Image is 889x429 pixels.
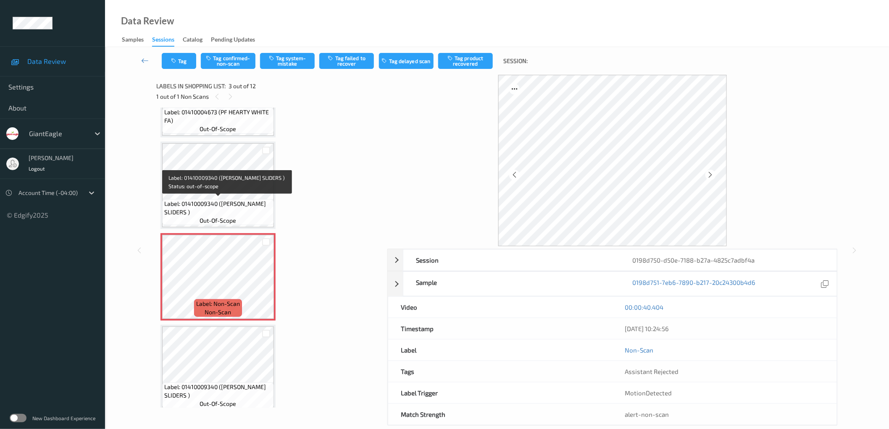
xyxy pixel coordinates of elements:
[388,249,837,271] div: Session0198d750-d50e-7188-b27a-4825c7adbf4a
[200,216,237,225] span: out-of-scope
[156,82,226,90] span: Labels in shopping list:
[403,250,620,271] div: Session
[122,35,144,46] div: Samples
[196,300,240,308] span: Label: Non-Scan
[625,368,679,375] span: Assistant Rejected
[403,272,620,296] div: Sample
[122,34,152,46] a: Samples
[152,35,174,47] div: Sessions
[229,82,256,90] span: 3 out of 12
[625,303,664,311] a: 00:00:40.404
[200,125,237,133] span: out-of-scope
[438,53,493,69] button: Tag product recovered
[625,324,824,333] div: [DATE] 10:24:56
[620,250,837,271] div: 0198d750-d50e-7188-b27a-4825c7adbf4a
[162,53,196,69] button: Tag
[201,53,255,69] button: Tag confirmed-non-scan
[388,382,613,403] div: Label Trigger
[388,318,613,339] div: Timestamp
[156,91,381,102] div: 1 out of 1 Non Scans
[503,57,528,65] span: Session:
[625,346,654,354] a: Non-Scan
[205,308,231,316] span: non-scan
[211,35,255,46] div: Pending Updates
[164,200,272,216] span: Label: 01410009340 ([PERSON_NAME] SLIDERS )
[633,278,756,290] a: 0198d751-7eb6-7890-b217-20c24300b4d6
[121,17,174,25] div: Data Review
[200,400,237,408] span: out-of-scope
[211,34,263,46] a: Pending Updates
[388,340,613,361] div: Label
[388,404,613,425] div: Match Strength
[388,361,613,382] div: Tags
[260,53,315,69] button: Tag system-mistake
[388,271,837,296] div: Sample0198d751-7eb6-7890-b217-20c24300b4d6
[164,108,272,125] span: Label: 01410004673 (PF HEARTY WHITE FA)
[183,35,203,46] div: Catalog
[388,297,613,318] div: Video
[164,383,272,400] span: Label: 01410009340 ([PERSON_NAME] SLIDERS )
[625,410,824,418] div: alert-non-scan
[319,53,374,69] button: Tag failed to recover
[613,382,837,403] div: MotionDetected
[379,53,434,69] button: Tag delayed scan
[183,34,211,46] a: Catalog
[152,34,183,47] a: Sessions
